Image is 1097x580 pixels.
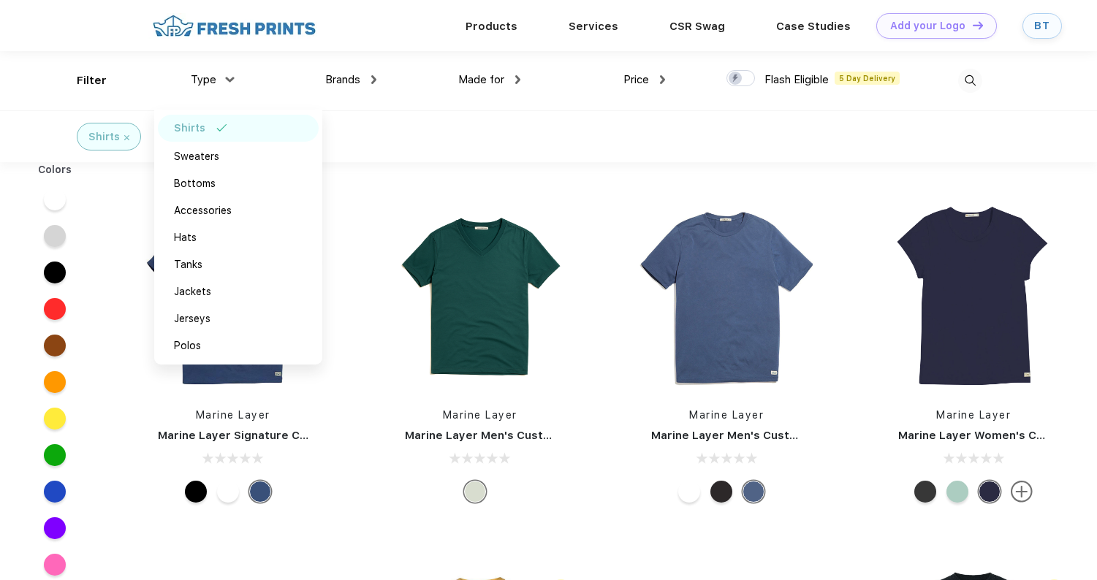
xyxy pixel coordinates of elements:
a: BT [1022,13,1062,39]
a: Marine Layer [689,409,764,421]
img: filter_cancel.svg [124,135,129,140]
div: Pirate Black (19-4305 TCX) [914,481,936,503]
a: Services [569,20,618,33]
a: Marine Layer [196,409,270,421]
div: Faded Navy [249,481,271,503]
div: True Navy [979,481,1001,503]
div: Any Color [464,481,486,503]
span: Brands [325,73,360,86]
a: Marine Layer [443,409,517,421]
a: Marine Layer [936,409,1011,421]
div: Tanks [174,257,202,272]
div: Faded Navy [743,481,764,503]
a: Products [466,20,517,33]
div: Accessories [174,203,232,218]
img: filter_selected.svg [216,124,227,131]
img: dropdown.png [225,77,234,82]
div: Add your Logo [890,20,965,32]
span: 5 Day Delivery [835,72,900,85]
img: dropdown.png [660,75,665,84]
a: Marine Layer Men's Custom Dyed Signature V-Neck [405,429,694,442]
div: Hats [174,230,197,245]
span: Type [191,73,216,86]
div: Bottoms [174,176,216,191]
div: Cyan (571C) [946,481,968,503]
img: func=resize&h=266 [629,199,824,393]
div: Black [185,481,207,503]
div: Filter [77,72,107,89]
div: Black [710,481,732,503]
img: fo%20logo%202.webp [148,13,320,39]
img: DT [973,21,983,29]
div: BT [1034,20,1050,32]
img: dropdown.png [515,75,520,84]
a: Marine Layer Men's Custom Dyed Signature Crew Neck Tee [651,429,984,442]
div: Jerseys [174,311,210,327]
div: Sweaters [174,149,219,164]
img: func=resize&h=266 [136,199,330,393]
img: func=resize&h=266 [383,199,577,393]
div: White [217,481,239,503]
div: Shirts [88,129,120,145]
span: Flash Eligible [764,73,829,86]
a: CSR Swag [669,20,725,33]
a: Marine Layer Signature Crew [158,429,321,442]
div: Jackets [174,284,211,299]
div: Colors [27,162,83,178]
span: Made for [458,73,504,86]
img: dropdown.png [371,75,376,84]
img: more.svg [1011,481,1033,503]
div: Polos [174,338,201,354]
div: Shirts [174,121,205,136]
div: White [678,481,700,503]
span: Price [623,73,649,86]
img: func=resize&h=266 [876,199,1071,393]
img: desktop_search.svg [958,69,982,93]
